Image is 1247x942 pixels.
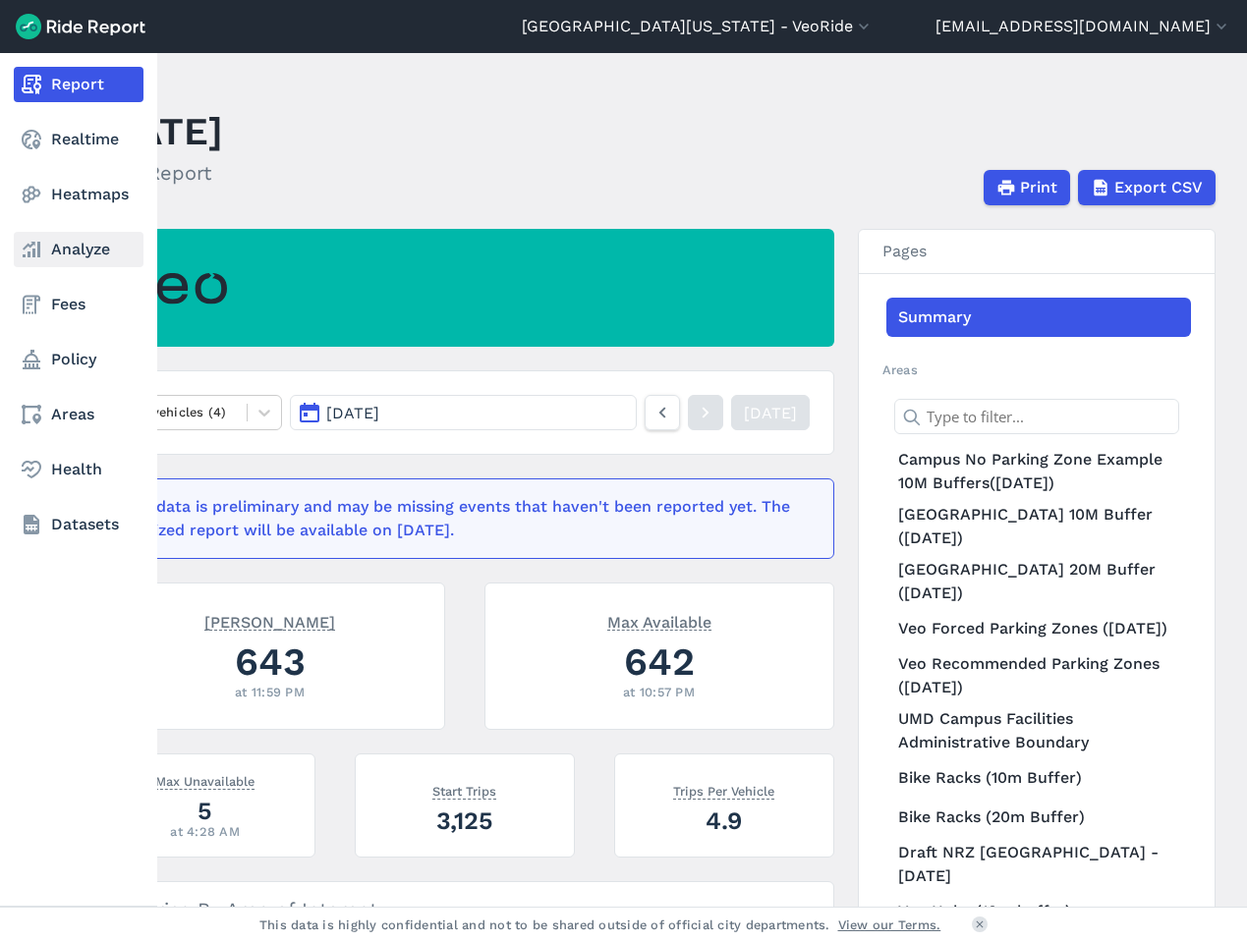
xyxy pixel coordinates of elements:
a: Veo Hubs (10m buffer) [886,892,1191,931]
a: [GEOGRAPHIC_DATA] 10M Buffer ([DATE]) [886,499,1191,554]
a: Veo Forced Parking Zones ([DATE]) [886,609,1191,648]
a: Health [14,452,143,487]
div: at 10:57 PM [509,683,810,701]
button: [DATE] [290,395,636,430]
a: Datasets [14,507,143,542]
span: Print [1020,176,1057,199]
a: Report [14,67,143,102]
a: Realtime [14,122,143,157]
div: 3,125 [379,803,550,838]
a: Policy [14,342,143,377]
button: Print [984,170,1070,205]
div: 4.9 [639,803,810,838]
a: Analyze [14,232,143,267]
span: Start Trips [432,780,496,800]
h2: Areas [882,360,1191,379]
button: [GEOGRAPHIC_DATA][US_STATE] - VeoRide [522,15,874,38]
div: at 11:59 PM [120,683,421,701]
span: Export CSV [1114,176,1203,199]
a: Bike Racks (20m Buffer) [886,798,1191,837]
a: Heatmaps [14,177,143,212]
h2: Daily Report [95,158,223,188]
span: Max Unavailable [155,770,255,790]
div: at 4:28 AM [120,822,291,841]
div: 643 [120,635,421,689]
a: Campus No Parking Zone Example 10M Buffers([DATE]) [886,444,1191,499]
a: [GEOGRAPHIC_DATA] 20M Buffer ([DATE]) [886,554,1191,609]
img: Veo [119,261,227,315]
button: [EMAIL_ADDRESS][DOMAIN_NAME] [935,15,1231,38]
span: [PERSON_NAME] [204,611,335,631]
a: Areas [14,397,143,432]
a: View our Terms. [838,915,941,934]
span: Max Available [607,611,711,631]
div: 642 [509,635,810,689]
button: Export CSV [1078,170,1216,205]
a: UMD Campus Facilities Administrative Boundary [886,703,1191,758]
a: Fees [14,287,143,322]
img: Ride Report [16,14,145,39]
span: Trips Per Vehicle [673,780,774,800]
h3: Metrics By Area of Interest [96,882,833,937]
div: This data is preliminary and may be missing events that haven't been reported yet. The finalized ... [120,495,798,542]
div: 5 [120,794,291,828]
a: Veo Recommended Parking Zones ([DATE]) [886,648,1191,703]
h3: Pages [859,230,1215,274]
input: Type to filter... [894,399,1179,434]
a: Bike Racks (10m Buffer) [886,758,1191,798]
a: [DATE] [731,395,810,430]
h1: [DATE] [95,104,223,158]
a: Summary [886,298,1191,337]
a: Draft NRZ [GEOGRAPHIC_DATA] - [DATE] [886,837,1191,892]
span: [DATE] [326,404,379,422]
